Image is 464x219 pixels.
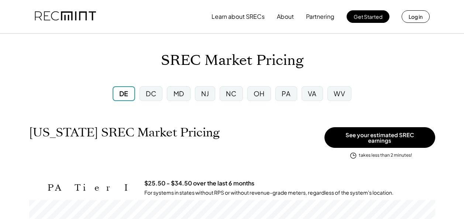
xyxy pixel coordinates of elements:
[254,89,265,98] div: OH
[144,180,254,187] h3: $25.50 - $34.50 over the last 6 months
[402,10,430,23] button: Log in
[201,89,209,98] div: NJ
[119,89,128,98] div: DE
[146,89,156,98] div: DC
[306,9,334,24] button: Partnering
[35,4,96,29] img: recmint-logotype%403x.png
[277,9,294,24] button: About
[359,152,412,159] div: takes less than 2 minutes!
[324,127,435,148] button: See your estimated SREC earnings
[308,89,317,98] div: VA
[334,89,345,98] div: WV
[226,89,236,98] div: NC
[347,10,389,23] button: Get Started
[161,52,303,69] h1: SREC Market Pricing
[282,89,291,98] div: PA
[29,125,220,140] h1: [US_STATE] SREC Market Pricing
[144,189,393,197] div: For systems in states without RPS or without revenue-grade meters, regardless of the system's loc...
[173,89,184,98] div: MD
[212,9,265,24] button: Learn about SRECs
[48,182,133,193] h2: PA Tier I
